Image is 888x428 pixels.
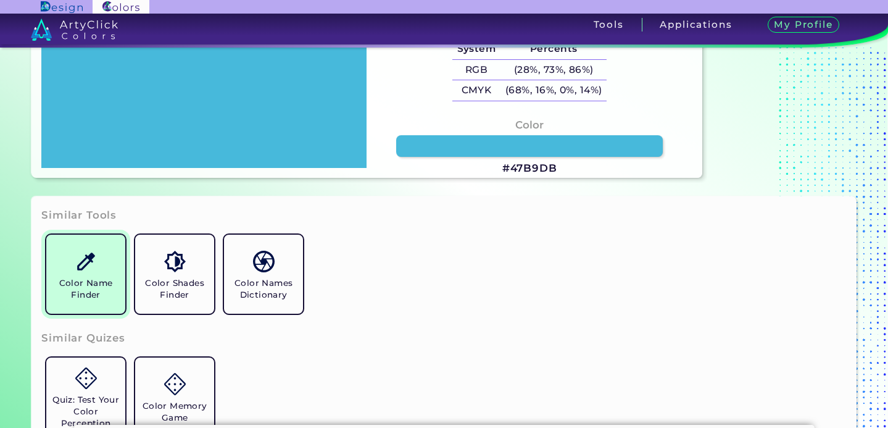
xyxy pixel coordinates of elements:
a: Color Name Finder [41,230,130,319]
h5: Color Shades Finder [140,277,209,301]
h3: Similar Quizes [41,331,125,346]
img: icon_game.svg [164,373,186,395]
a: Color Shades Finder [130,230,219,319]
a: Color Names Dictionary [219,230,308,319]
h5: RGB [452,60,500,80]
img: icon_color_names_dictionary.svg [253,251,275,272]
h3: Tools [594,20,624,29]
h5: Color Name Finder [51,277,120,301]
img: icon_color_shades.svg [164,251,186,272]
img: ArtyClick Design logo [41,1,82,13]
h5: CMYK [452,80,500,101]
h5: Color Memory Game [140,400,209,424]
h5: Color Names Dictionary [229,277,298,301]
h5: (28%, 73%, 86%) [500,60,607,80]
img: icon_color_name_finder.svg [75,251,97,272]
h3: Applications [660,20,732,29]
img: logo_artyclick_colors_white.svg [31,19,118,41]
h5: System [452,39,500,59]
h3: #47B9DB [502,161,557,176]
h5: Percents [500,39,607,59]
h3: My Profile [768,17,839,33]
h5: (68%, 16%, 0%, 14%) [500,80,607,101]
h4: Color [515,116,544,134]
img: icon_game.svg [75,367,97,389]
h3: Similar Tools [41,208,117,223]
